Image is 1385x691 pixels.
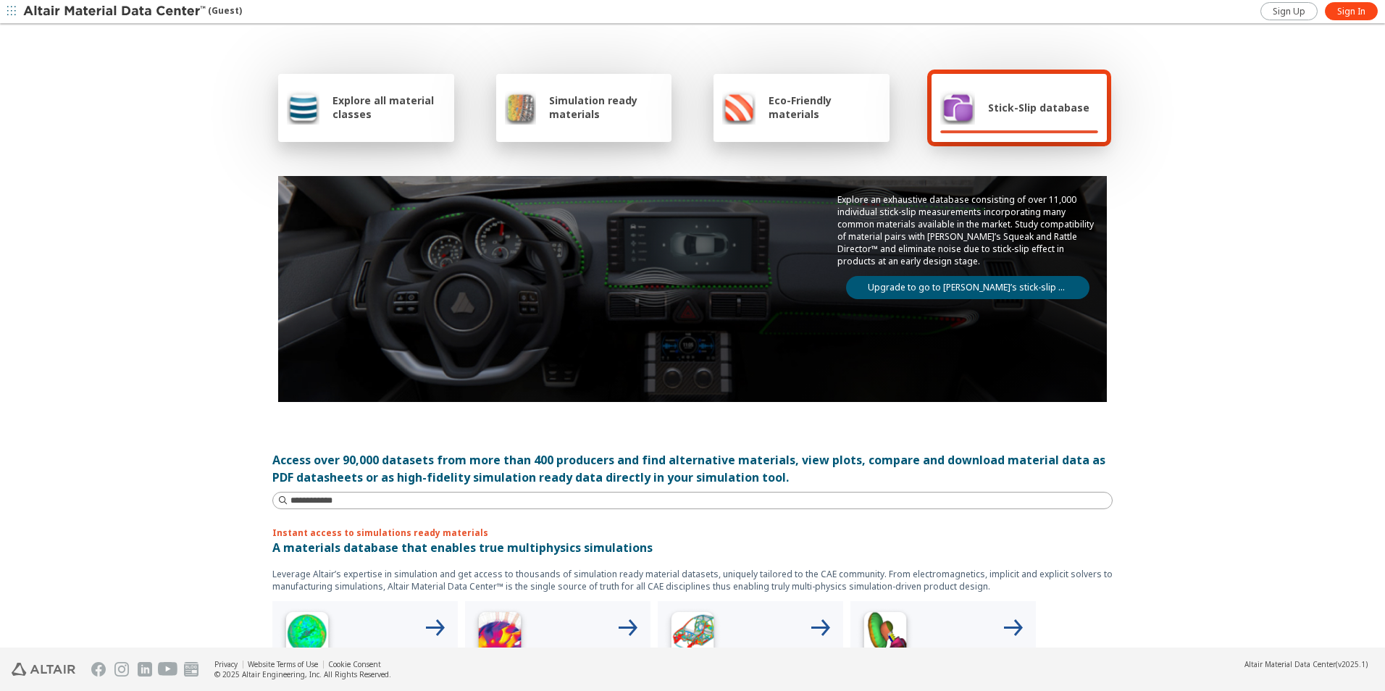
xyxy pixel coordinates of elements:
span: Sign Up [1273,6,1305,17]
a: Privacy [214,659,238,669]
div: Access over 90,000 datasets from more than 400 producers and find alternative materials, view plo... [272,451,1113,486]
p: A materials database that enables true multiphysics simulations [272,539,1113,556]
img: Crash Analyses Icon [856,607,914,665]
a: Website Terms of Use [248,659,318,669]
p: Instant access to simulations ready materials [272,527,1113,539]
span: Eco-Friendly materials [769,93,880,121]
div: © 2025 Altair Engineering, Inc. All Rights Reserved. [214,669,391,679]
div: (Guest) [23,4,242,19]
p: Explore an exhaustive database consisting of over 11,000 individual stick-slip measurements incor... [837,193,1098,267]
span: Explore all material classes [332,93,445,121]
img: Structural Analyses Icon [664,607,721,665]
span: Altair Material Data Center [1244,659,1336,669]
a: Cookie Consent [328,659,381,669]
img: Altair Engineering [12,663,75,676]
div: (v2025.1) [1244,659,1368,669]
span: Simulation ready materials [549,93,663,121]
a: Sign Up [1260,2,1318,20]
span: Stick-Slip database [988,101,1089,114]
a: Sign In [1325,2,1378,20]
img: Simulation ready materials [505,90,536,125]
img: Eco-Friendly materials [722,90,756,125]
img: Low Frequency Icon [471,607,529,665]
img: Stick-Slip database [940,90,975,125]
img: Altair Material Data Center [23,4,208,19]
img: Explore all material classes [287,90,319,125]
p: Leverage Altair’s expertise in simulation and get access to thousands of simulation ready materia... [272,568,1113,592]
a: Upgrade to go to [PERSON_NAME]’s stick-slip database [846,276,1089,299]
img: High Frequency Icon [278,607,336,665]
span: Sign In [1337,6,1365,17]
